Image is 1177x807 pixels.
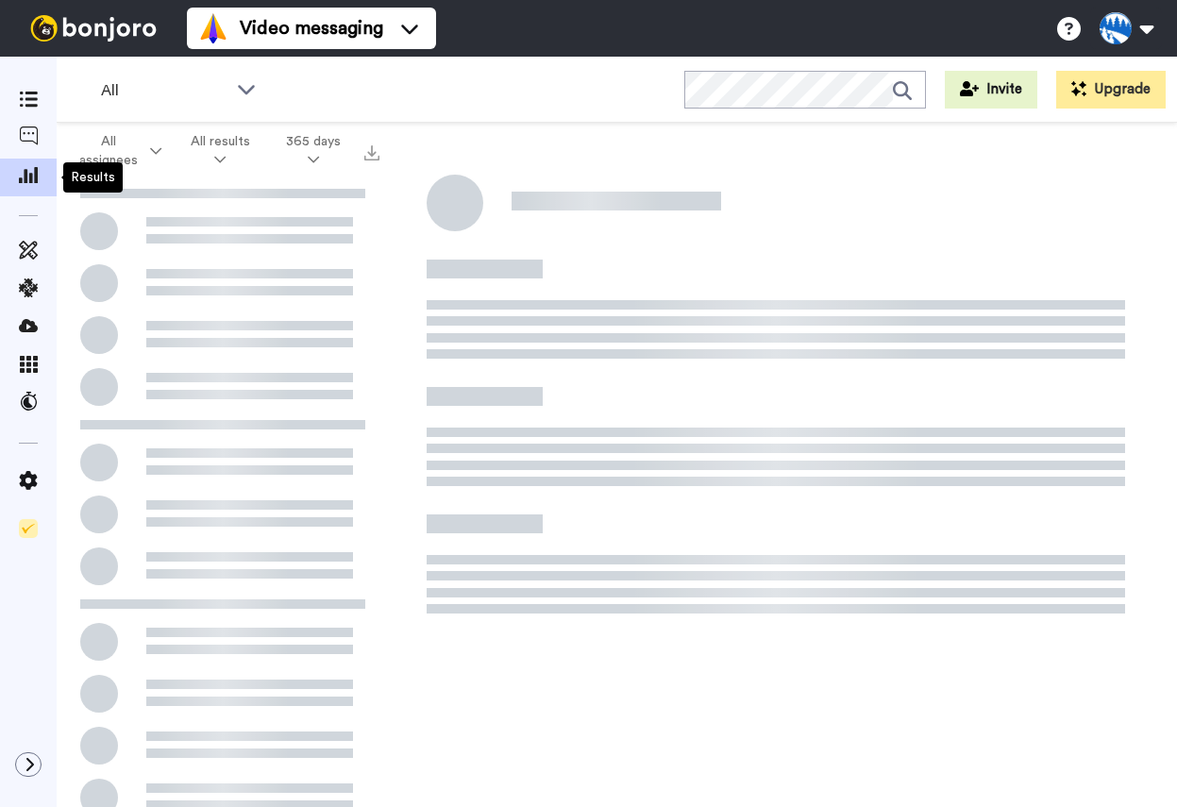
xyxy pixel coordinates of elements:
button: Export all results that match these filters now. [359,137,385,165]
div: Results [63,162,123,193]
span: All assignees [72,132,146,170]
img: vm-color.svg [198,13,228,43]
button: All assignees [60,125,173,177]
img: export.svg [364,145,379,160]
img: bj-logo-header-white.svg [23,15,164,42]
button: Upgrade [1056,71,1166,109]
button: Invite [945,71,1037,109]
span: All [101,79,227,102]
span: Video messaging [240,15,383,42]
button: All results [173,125,268,177]
img: Checklist.svg [19,519,38,538]
button: 365 days [268,125,359,177]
